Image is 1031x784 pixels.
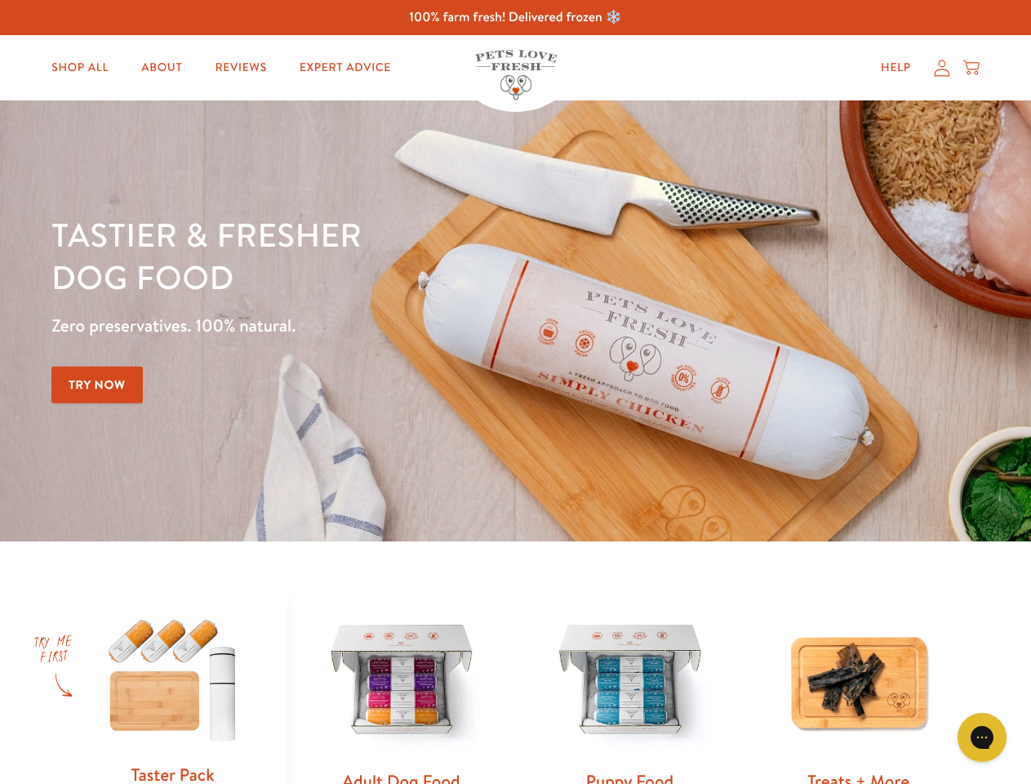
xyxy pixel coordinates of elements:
[128,51,195,84] a: About
[202,51,279,84] a: Reviews
[949,707,1015,768] iframe: Gorgias live chat messenger
[51,213,670,298] h1: Tastier & fresher dog food
[287,51,404,84] a: Expert Advice
[51,367,143,403] a: Try Now
[51,311,670,341] p: Zero preservatives. 100% natural.
[868,51,924,84] a: Help
[475,50,557,100] img: Pets Love Fresh
[38,51,122,84] a: Shop All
